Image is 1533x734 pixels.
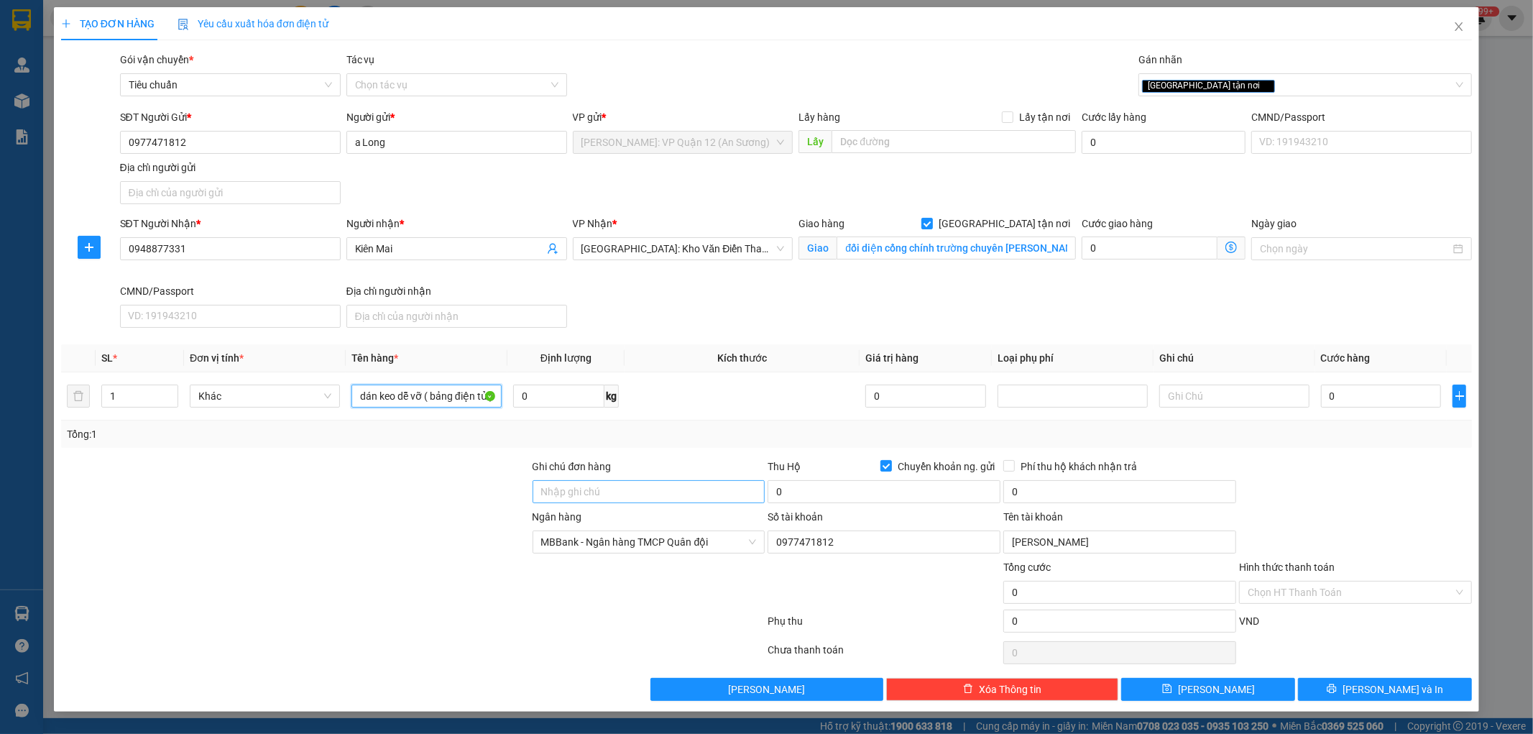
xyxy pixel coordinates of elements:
span: kg [604,385,619,408]
span: close [1262,82,1269,89]
span: Gói vận chuyển [120,54,193,65]
div: Địa chỉ người gửi [120,160,341,175]
button: save[PERSON_NAME] [1121,678,1295,701]
div: VP gửi [573,109,793,125]
span: Xóa Thông tin [979,682,1041,697]
input: Ngày giao [1260,241,1450,257]
span: Yêu cầu xuất hóa đơn điện tử [178,18,329,29]
input: Ghi chú đơn hàng [533,480,765,503]
label: Gán nhãn [1138,54,1182,65]
span: Tổng cước [1003,561,1051,573]
input: Cước lấy hàng [1082,131,1246,154]
span: [PERSON_NAME] [728,682,805,697]
span: Cước hàng [1321,352,1371,364]
img: icon [178,19,189,30]
span: Tên hàng [351,352,398,364]
button: Close [1439,7,1479,47]
span: MBBank - Ngân hàng TMCP Quân đội [541,531,757,553]
span: plus [1453,390,1465,402]
span: VP Nhận [573,218,613,229]
span: printer [1327,684,1337,695]
div: CMND/Passport [120,283,341,299]
span: Đơn vị tính [190,352,244,364]
input: VD: Bàn, Ghế [351,385,502,408]
button: printer[PERSON_NAME] và In [1298,678,1472,701]
div: SĐT Người Nhận [120,216,341,231]
span: TẠO ĐƠN HÀNG [61,18,155,29]
span: Giao hàng [798,218,844,229]
input: Dọc đường [832,130,1076,153]
div: Tổng: 1 [67,426,591,442]
label: Cước lấy hàng [1082,111,1146,123]
button: plus [78,236,101,259]
label: Ngày giao [1251,218,1297,229]
span: Chuyển khoản ng. gửi [892,459,1000,474]
span: Phí thu hộ khách nhận trả [1015,459,1143,474]
span: Giao [798,237,837,260]
button: [PERSON_NAME] [650,678,883,701]
label: Tác vụ [346,54,375,65]
div: Người nhận [346,216,567,231]
input: Tên tài khoản [1003,531,1236,554]
span: Kích thước [717,352,767,364]
span: close [1453,21,1465,32]
input: Số tài khoản [768,531,1000,554]
span: delete [963,684,973,695]
button: delete [67,385,90,408]
input: Cước giao hàng [1082,237,1217,260]
input: Giao tận nơi [837,237,1076,260]
div: Người gửi [346,109,567,125]
div: SĐT Người Gửi [120,109,341,125]
span: VND [1239,615,1259,627]
label: Hình thức thanh toán [1239,561,1335,573]
span: user-add [547,243,558,254]
span: plus [61,19,71,29]
th: Ghi chú [1154,344,1315,372]
input: 0 [865,385,986,408]
label: Ngân hàng [533,511,582,523]
span: Hà Nội: Kho Văn Điển Thanh Trì [581,238,785,260]
span: Khác [198,385,331,407]
span: Giá trị hàng [865,352,919,364]
span: [PERSON_NAME] [1178,682,1255,697]
span: Tiêu chuẩn [129,74,332,96]
span: Lấy hàng [798,111,840,123]
input: Ghi Chú [1159,385,1309,408]
span: [PERSON_NAME] và In [1343,682,1443,697]
label: Ghi chú đơn hàng [533,461,612,472]
span: Lấy tận nơi [1013,109,1076,125]
label: Số tài khoản [768,511,823,523]
button: deleteXóa Thông tin [886,678,1119,701]
span: [GEOGRAPHIC_DATA] tận nơi [933,216,1076,231]
label: Tên tài khoản [1003,511,1063,523]
div: Địa chỉ người nhận [346,283,567,299]
span: plus [78,242,100,253]
span: Thu Hộ [768,461,801,472]
div: Phụ thu [767,613,1003,638]
span: Hồ Chí Minh: VP Quận 12 (An Sương) [581,132,785,153]
span: [GEOGRAPHIC_DATA] tận nơi [1142,80,1275,93]
div: Chưa thanh toán [767,642,1003,667]
span: Lấy [798,130,832,153]
input: Địa chỉ của người gửi [120,181,341,204]
input: Địa chỉ của người nhận [346,305,567,328]
span: save [1162,684,1172,695]
span: SL [101,352,113,364]
span: dollar-circle [1225,242,1237,253]
label: Cước giao hàng [1082,218,1153,229]
th: Loại phụ phí [992,344,1154,372]
div: CMND/Passport [1251,109,1472,125]
span: Định lượng [540,352,591,364]
button: plus [1453,385,1466,408]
